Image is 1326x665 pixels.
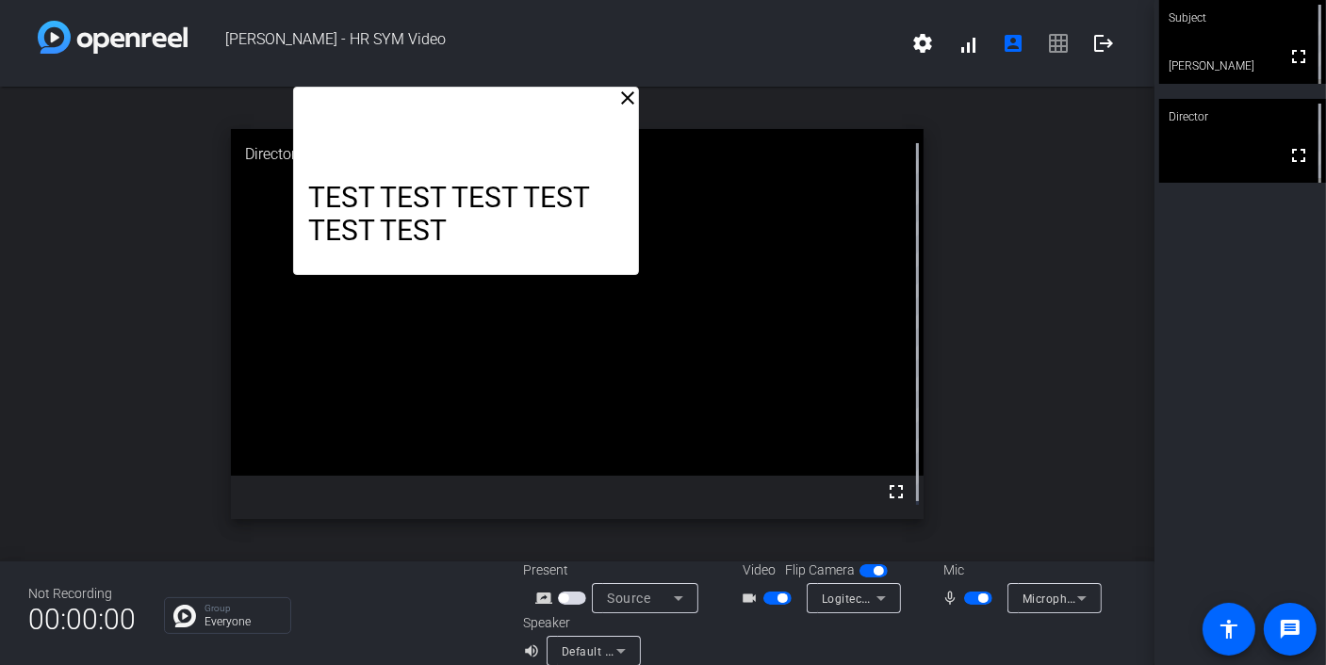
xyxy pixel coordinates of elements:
[188,21,900,66] span: [PERSON_NAME] - HR SYM Video
[523,613,636,633] div: Speaker
[28,596,136,642] span: 00:00:00
[743,560,776,580] span: Video
[1279,618,1301,641] mat-icon: message
[523,640,546,662] mat-icon: volume_up
[173,605,196,627] img: Chat Icon
[616,87,639,109] mat-icon: close
[205,604,281,613] p: Group
[885,480,908,503] mat-icon: fullscreen
[535,587,558,609] mat-icon: screen_share_outline
[38,21,188,54] img: white-gradient.svg
[607,591,650,606] span: Source
[741,587,763,609] mat-icon: videocam_outline
[523,560,712,580] div: Present
[822,591,969,606] span: Logitech BRIO (046d:085e)
[308,181,625,247] p: TEST TEST TEST TEST TEST TEST
[1159,99,1326,135] div: Director
[945,21,990,66] button: signal_cellular_alt
[1218,618,1240,641] mat-icon: accessibility
[28,584,136,604] div: Not Recording
[1287,45,1310,68] mat-icon: fullscreen
[205,616,281,627] p: Everyone
[911,32,934,55] mat-icon: settings
[925,560,1114,580] div: Mic
[1092,32,1115,55] mat-icon: logout
[1002,32,1024,55] mat-icon: account_box
[941,587,964,609] mat-icon: mic_none
[562,643,765,658] span: Default - Speakers (Realtek(R) Audio)
[785,560,855,580] span: Flip Camera
[231,129,924,180] div: Director
[1287,144,1310,167] mat-icon: fullscreen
